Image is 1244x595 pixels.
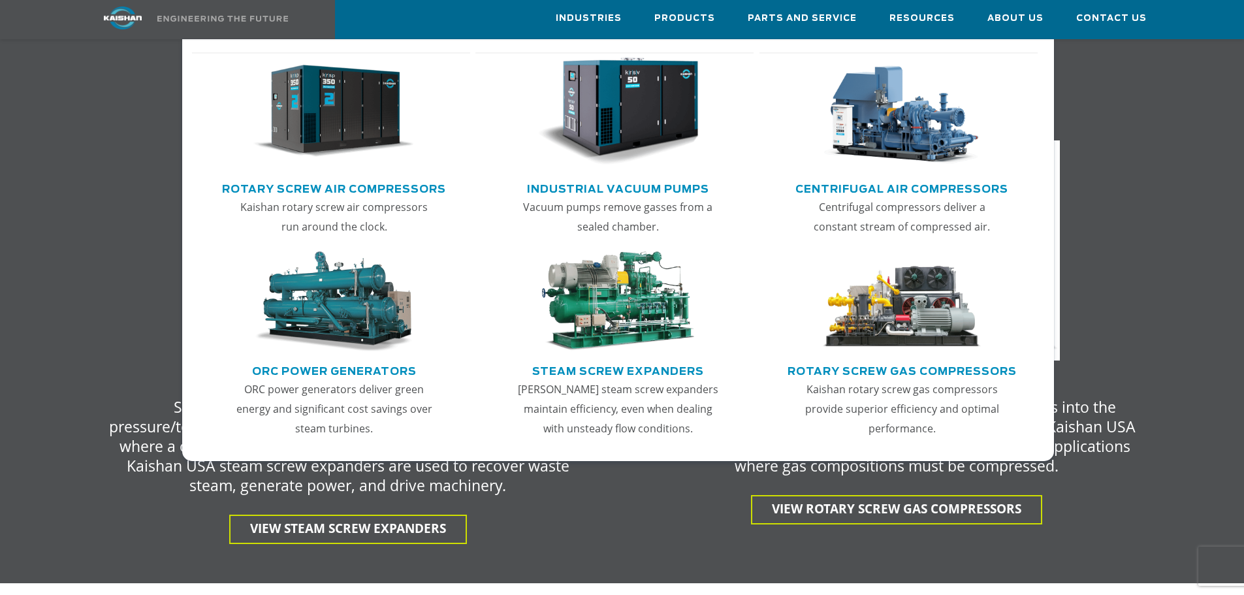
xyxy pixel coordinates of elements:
[556,11,622,26] span: Industries
[987,11,1044,26] span: About Us
[748,1,857,36] a: Parts and Service
[232,379,436,438] p: ORC power generators deliver green energy and significant cost savings over steam turbines.
[656,397,1137,475] p: Rotary screw gas compressors operate by drawing gas into the compression chamber where screws com...
[556,1,622,36] a: Industries
[748,11,857,26] span: Parts and Service
[795,178,1008,197] a: Centrifugal Air Compressors
[537,57,698,166] img: thumb-Industrial-Vacuum-Pumps
[788,360,1017,379] a: Rotary Screw Gas Compressors
[889,1,955,36] a: Resources
[772,500,1021,517] span: View Rotary Screw gas Compressors
[800,379,1004,438] p: Kaishan rotary screw gas compressors provide superior efficiency and optimal performance.
[1076,1,1147,36] a: Contact Us
[987,1,1044,36] a: About Us
[516,197,720,236] p: Vacuum pumps remove gasses from a sealed chamber.
[253,251,414,352] img: thumb-ORC-Power-Generators
[800,197,1004,236] p: Centrifugal compressors deliver a constant stream of compressed air.
[108,397,588,495] p: Steam screw expanders convert energy from high pressure/temperature steam into electricity—in siz...
[889,11,955,26] span: Resources
[821,57,982,166] img: thumb-Centrifugal-Air-Compressors
[654,11,715,26] span: Products
[751,495,1042,524] a: View Rotary Screw gas Compressors
[82,367,614,384] h6: Steam Screw Expanders
[157,16,288,22] img: Engineering the future
[250,520,446,537] span: View Steam Screw Expanders
[1076,11,1147,26] span: Contact Us
[532,360,704,379] a: Steam Screw Expanders
[229,515,467,544] a: View Steam Screw Expanders
[74,7,172,29] img: kaishan logo
[222,178,446,197] a: Rotary Screw Air Compressors
[654,1,715,36] a: Products
[527,178,709,197] a: Industrial Vacuum Pumps
[232,197,436,236] p: Kaishan rotary screw air compressors run around the clock.
[821,251,982,352] img: thumb-Rotary-Screw-Gas-Compressors
[252,360,417,379] a: ORC Power Generators
[516,379,720,438] p: [PERSON_NAME] steam screw expanders maintain efficiency, even when dealing with unsteady flow con...
[253,57,414,166] img: thumb-Rotary-Screw-Air-Compressors
[537,251,698,352] img: thumb-Steam-Screw-Expanders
